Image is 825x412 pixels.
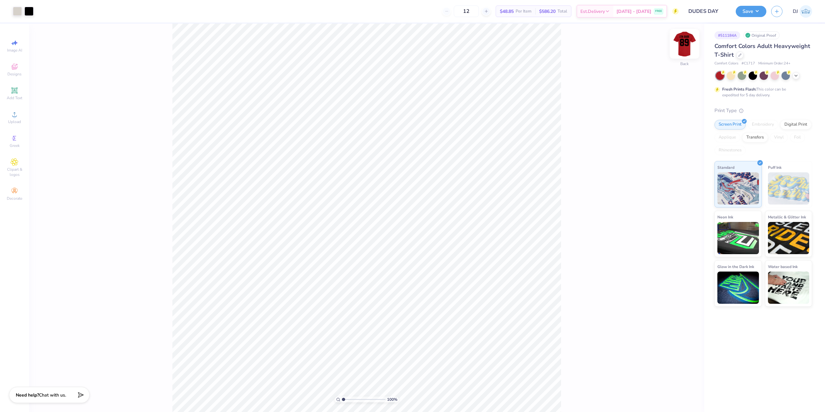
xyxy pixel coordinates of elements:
[558,8,567,15] span: Total
[722,87,756,92] strong: Fresh Prints Flash:
[7,48,22,53] span: Image AI
[714,61,738,66] span: Comfort Colors
[580,8,605,15] span: Est. Delivery
[717,272,759,304] img: Glow in the Dark Ink
[454,5,479,17] input: – –
[10,143,20,148] span: Greek
[717,164,734,171] span: Standard
[387,397,397,402] span: 100 %
[714,120,746,129] div: Screen Print
[680,61,689,67] div: Back
[616,8,651,15] span: [DATE] - [DATE]
[768,214,806,220] span: Metallic & Glitter Ink
[3,167,26,177] span: Clipart & logos
[780,120,811,129] div: Digital Print
[16,392,39,398] strong: Need help?
[7,95,22,101] span: Add Text
[684,5,731,18] input: Untitled Design
[714,146,746,155] div: Rhinestones
[742,133,768,142] div: Transfers
[714,31,740,39] div: # 511184A
[743,31,780,39] div: Original Proof
[768,172,810,205] img: Puff Ink
[714,107,812,114] div: Print Type
[500,8,514,15] span: $48.85
[768,222,810,254] img: Metallic & Glitter Ink
[516,8,531,15] span: Per Item
[770,133,788,142] div: Vinyl
[800,5,812,18] img: Danyl Jon Ferrer
[714,42,810,59] span: Comfort Colors Adult Heavyweight T-Shirt
[672,31,697,57] img: Back
[768,164,781,171] span: Puff Ink
[742,61,755,66] span: # C1717
[714,133,740,142] div: Applique
[736,6,766,17] button: Save
[655,9,662,14] span: FREE
[8,119,21,124] span: Upload
[539,8,556,15] span: $586.20
[717,172,759,205] img: Standard
[793,5,812,18] a: DJ
[768,263,798,270] span: Water based Ink
[717,222,759,254] img: Neon Ink
[722,86,801,98] div: This color can be expedited for 5 day delivery.
[790,133,805,142] div: Foil
[717,263,754,270] span: Glow in the Dark Ink
[717,214,733,220] span: Neon Ink
[768,272,810,304] img: Water based Ink
[7,72,22,77] span: Designs
[748,120,778,129] div: Embroidery
[7,196,22,201] span: Decorate
[758,61,791,66] span: Minimum Order: 24 +
[793,8,798,15] span: DJ
[39,392,66,398] span: Chat with us.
